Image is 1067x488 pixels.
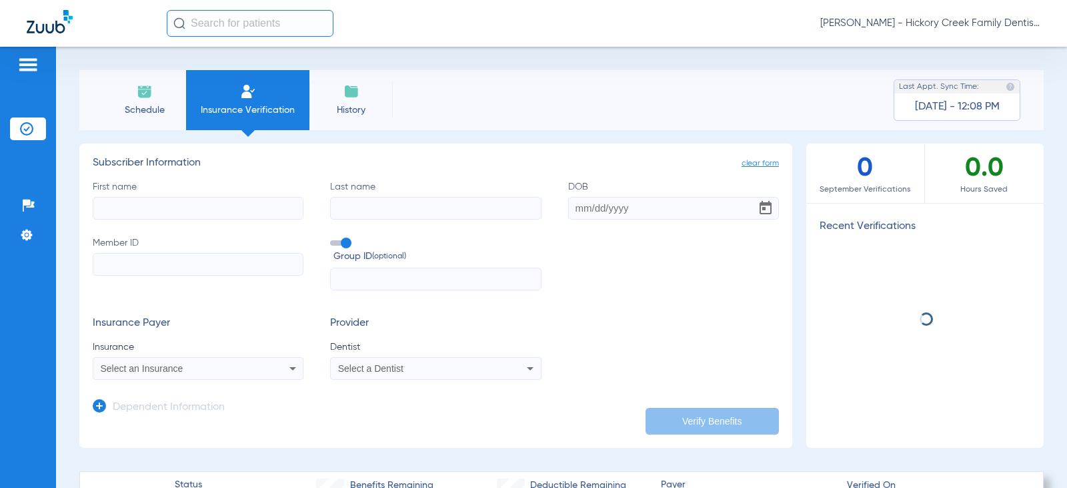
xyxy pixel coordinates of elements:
button: Verify Benefits [646,408,779,435]
span: Hours Saved [925,183,1044,196]
img: History [343,83,359,99]
img: hamburger-icon [17,57,39,73]
input: Member ID [93,253,303,276]
h3: Dependent Information [113,401,225,415]
h3: Recent Verifications [806,220,1044,234]
button: Open calendar [752,195,779,222]
span: Group ID [333,250,541,264]
img: last sync help info [1006,82,1015,91]
img: Manual Insurance Verification [240,83,256,99]
img: Zuub Logo [27,10,73,33]
span: Dentist [330,340,541,354]
img: Schedule [137,83,153,99]
span: Select an Insurance [101,363,183,374]
label: DOB [568,180,779,220]
input: First name [93,197,303,220]
div: 0 [806,144,925,203]
div: 0.0 [925,144,1044,203]
span: History [319,103,383,117]
span: Insurance [93,340,303,354]
small: (optional) [372,250,406,264]
span: Insurance Verification [196,103,299,117]
span: Schedule [113,103,176,117]
img: Search Icon [173,17,185,29]
span: Select a Dentist [338,363,403,374]
input: DOBOpen calendar [568,197,779,220]
label: Member ID [93,236,303,291]
h3: Insurance Payer [93,317,303,330]
label: First name [93,180,303,220]
h3: Provider [330,317,541,330]
span: clear form [742,157,779,170]
input: Last name [330,197,541,220]
span: Last Appt. Sync Time: [899,80,979,93]
h3: Subscriber Information [93,157,779,170]
label: Last name [330,180,541,220]
span: [PERSON_NAME] - Hickory Creek Family Dentistry [820,17,1040,30]
span: [DATE] - 12:08 PM [915,100,1000,113]
span: September Verifications [806,183,924,196]
input: Search for patients [167,10,333,37]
